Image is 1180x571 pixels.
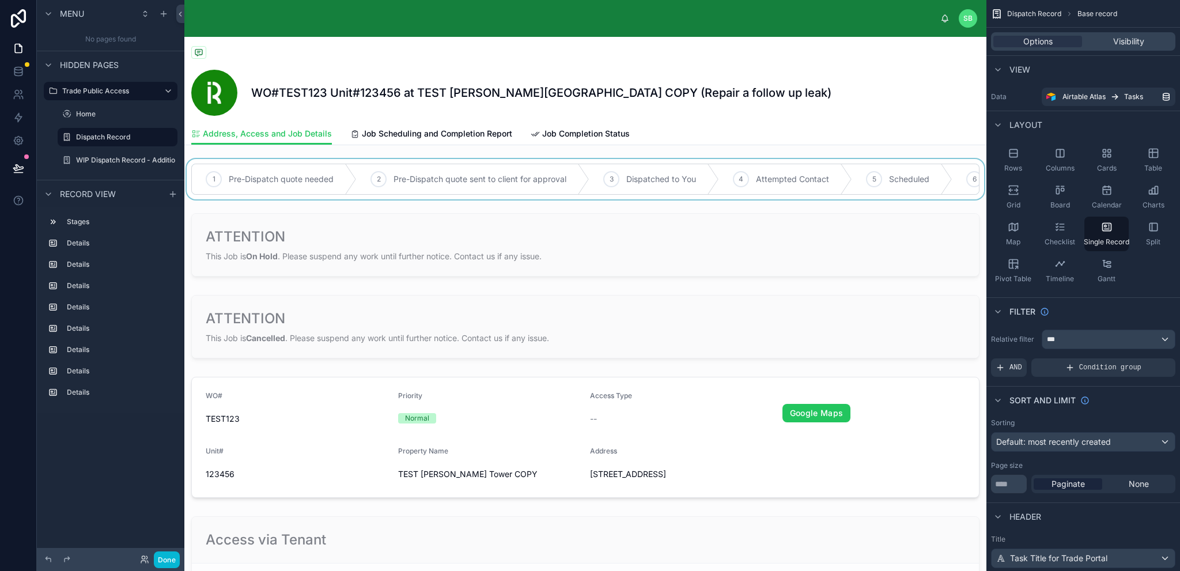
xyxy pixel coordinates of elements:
a: Trade Public Access [44,82,177,100]
button: Charts [1131,180,1175,214]
button: Timeline [1038,254,1082,288]
span: Layout [1009,119,1042,131]
span: Options [1023,36,1053,47]
label: Dispatch Record [76,133,171,142]
span: Visibility [1113,36,1144,47]
button: Checklist [1038,217,1082,251]
span: Columns [1046,164,1075,173]
a: Job Scheduling and Completion Report [350,123,512,146]
span: Address, Access and Job Details [203,128,332,139]
span: Timeline [1046,274,1074,283]
button: Board [1038,180,1082,214]
span: Hidden pages [60,59,119,71]
span: Record view [60,188,116,200]
span: None [1129,478,1149,490]
span: Dispatch Record [1007,9,1061,18]
button: Done [154,551,180,568]
span: Job Completion Status [542,128,630,139]
a: Address, Access and Job Details [191,123,332,145]
span: Single Record [1084,237,1129,247]
label: Details [67,324,173,333]
span: Checklist [1045,237,1075,247]
button: Grid [991,180,1035,214]
span: Pivot Table [995,274,1031,283]
a: Airtable AtlasTasks [1042,88,1175,106]
span: Calendar [1092,201,1122,210]
label: Sorting [991,418,1015,428]
span: Airtable Atlas [1062,92,1106,101]
span: Map [1006,237,1020,247]
h1: WO#TEST123 Unit#123456 at TEST [PERSON_NAME][GEOGRAPHIC_DATA] COPY (Repair a follow up leak) [251,85,831,101]
button: Split [1131,217,1175,251]
span: AND [1009,363,1022,372]
img: Airtable Logo [1046,92,1056,101]
button: Rows [991,143,1035,177]
span: Table [1144,164,1162,173]
div: No pages found [37,28,184,51]
button: Cards [1084,143,1129,177]
div: scrollable content [203,16,940,21]
span: Grid [1007,201,1020,210]
label: Details [67,366,173,376]
label: Details [67,345,173,354]
span: Gantt [1098,274,1115,283]
button: Columns [1038,143,1082,177]
label: Trade Public Access [62,86,154,96]
span: Split [1146,237,1160,247]
span: Charts [1143,201,1164,210]
span: Base record [1077,9,1117,18]
span: View [1009,64,1030,75]
span: Default: most recently created [996,437,1111,447]
button: Table [1131,143,1175,177]
span: Filter [1009,306,1035,317]
span: Board [1050,201,1070,210]
label: Details [67,239,173,248]
span: Job Scheduling and Completion Report [362,128,512,139]
label: Relative filter [991,335,1037,344]
label: WIP Dispatch Record - Additional Work [76,156,204,165]
button: Default: most recently created [991,432,1175,452]
a: WIP Dispatch Record - Additional Work [58,151,177,169]
label: Page size [991,461,1023,470]
span: Menu [60,8,84,20]
div: scrollable content [37,207,184,413]
a: Job Completion Status [531,123,630,146]
label: Details [67,281,173,290]
label: Details [67,388,173,397]
span: Cards [1097,164,1117,173]
span: Tasks [1124,92,1143,101]
span: Sort And Limit [1009,395,1076,406]
a: Home [58,105,177,123]
span: Rows [1004,164,1022,173]
label: Data [991,92,1037,101]
span: Header [1009,511,1041,523]
label: Home [76,109,175,119]
a: Dispatch Record [58,128,177,146]
span: Condition group [1079,363,1141,372]
label: Details [67,302,173,312]
button: Calendar [1084,180,1129,214]
button: Gantt [1084,254,1129,288]
label: Title [991,535,1175,544]
span: Paginate [1052,478,1085,490]
button: Single Record [1084,217,1129,251]
label: Stages [67,217,173,226]
button: Map [991,217,1035,251]
button: Pivot Table [991,254,1035,288]
label: Details [67,260,173,269]
span: SB [963,14,973,23]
